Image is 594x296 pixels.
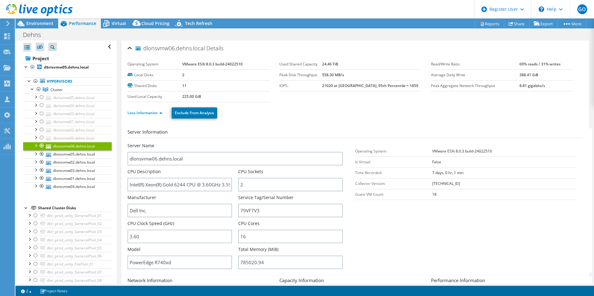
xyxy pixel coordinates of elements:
[23,236,112,244] a: dbri_prod_unity_GeneralPool_04
[17,287,36,295] a: 2
[23,110,112,118] a: dbrisvmw03.dehns.local
[127,94,182,100] label: Used Local Capacity
[127,110,162,115] a: Less Information
[127,128,583,138] h3: Server Information
[23,260,112,268] a: dbri_prod_unity_FilePool_01
[539,6,544,12] svg: \n
[23,134,112,142] a: dbrisvmw06.dehns.local
[519,72,538,77] b: 388.41 GiB
[136,45,205,52] span: dlonsvmw06.dehns.local
[238,220,260,227] label: CPU Cores
[23,228,112,236] a: dbri_prod_unity_GeneralPool_03
[141,20,170,26] span: Cloud Pricing
[127,246,140,252] label: Model
[23,53,112,63] a: Project
[127,61,182,67] label: Operating System
[185,20,212,26] span: Tech Refresh
[475,19,504,28] a: Reports
[23,118,112,126] a: dbrisvmw01.dehns.local
[44,65,89,70] b: dbrisvmw05.dehns.local
[172,107,217,119] a: Exclude From Analysis
[38,204,112,212] div: Shared Cluster Disks
[23,142,112,150] a: dlonsvmw06.dehns.local
[23,102,112,110] a: dbrisvmw04.dehns.local
[23,77,112,85] a: Hypervisors
[23,182,112,190] a: dlonsvmw04.dehns.local
[322,61,338,67] b: 24.46 TiB
[355,167,432,178] td: Time Recorded:
[279,277,425,286] h3: Capacity Information
[519,83,545,88] b: 8.81 gigabits/s
[431,83,519,89] label: Peak Aggregate Network Throughput
[23,158,112,166] a: dlonsvmw02.dehns.local
[182,83,187,88] b: 11
[23,150,112,158] a: dlonsvmw05.dehns.local
[238,169,263,175] label: CPU Sockets
[519,61,561,67] b: 69% reads / 31% writes
[23,174,112,182] a: dlonsvmw01.dehns.local
[69,20,96,26] span: Performance
[127,277,273,286] h3: Network Information
[432,181,460,186] b: [TECHNICAL_ID]
[431,72,519,78] label: Average Daily Write
[206,44,223,52] span: Details
[432,159,441,165] b: False
[127,194,156,201] label: Manufacturer
[432,148,492,154] b: VMware ESXi 8.0.3 build-24022510
[322,83,418,88] b: 21020 at [GEOGRAPHIC_DATA], 95th Percentile = 1859
[182,61,243,67] b: VMware ESXi 8.0.3 build-24022510
[279,72,322,78] label: Peak Disk Throughput
[238,246,278,252] label: Total Memory (MiB)
[127,83,182,89] label: Shared Disks
[23,85,112,94] a: Cluster
[23,220,112,228] a: dbri_prod_unity_GeneralPool_02
[127,72,182,78] label: Local Disks
[182,94,201,99] b: 225.00 GiB
[431,277,577,286] h3: Performance Information
[23,126,112,134] a: dbrisvmw02.dehns.local
[529,19,558,28] a: Export
[355,178,432,189] td: Collector Version:
[23,276,112,284] a: dbri_prod_unity_GeneralPool_08
[23,94,112,102] a: dbrisvmw05.dehns.local
[557,19,586,28] a: More
[432,192,437,197] b: 18
[50,87,63,92] span: Cluster
[23,252,112,260] a: dbri_prod_unity_GeneralPool_06
[23,166,112,174] a: dlonsvmw03.dehns.local
[431,61,519,67] label: Read/Write Ratio
[504,19,529,28] a: Share
[182,72,184,77] b: 2
[20,31,50,38] h1: Dehns
[127,143,154,149] label: Server Name
[23,244,112,252] a: dbri_prod_unity_GeneralPool_05
[279,61,322,67] label: Used Shared Capacity
[26,20,54,26] span: Environment
[36,287,72,295] a: Project Notes
[238,194,294,201] label: Service Tag/Serial Number
[23,63,112,71] a: dbrisvmw05.dehns.local
[23,268,112,276] a: dbri_prod_unity_GeneralPool_07
[23,212,112,220] a: dbri_prod_unity_GeneralPool_01
[322,72,344,77] b: 558.30 MB/s
[112,20,126,26] span: Virtual
[127,220,174,227] label: CPU Clock Speed (GHz)
[127,169,161,175] label: CPU Description
[355,189,432,200] td: Guest VM Count:
[432,170,463,175] b: 7 days, 0 hr, 1 min
[355,156,432,167] td: Is Virtual:
[355,146,432,156] td: Operating System:
[577,4,587,14] span: GO
[279,83,322,89] label: IOPS:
